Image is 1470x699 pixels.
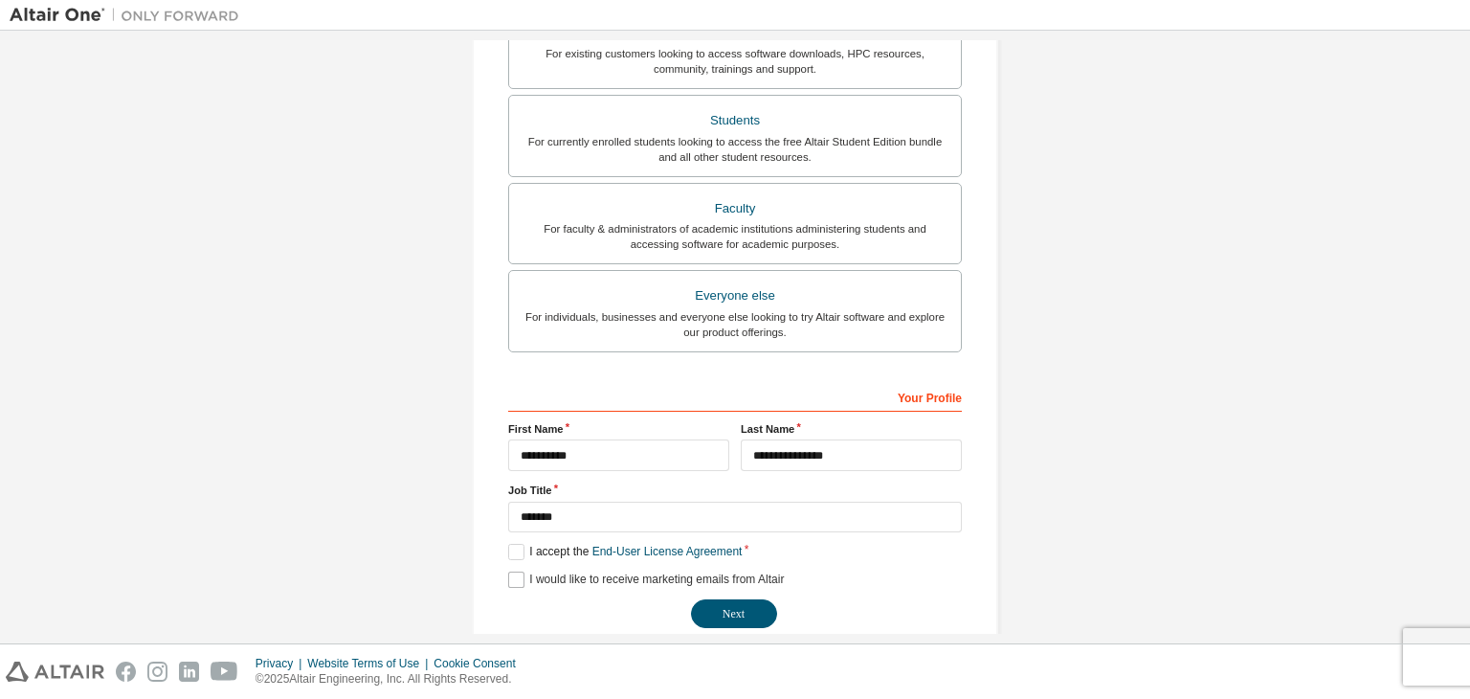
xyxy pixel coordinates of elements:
label: First Name [508,421,729,437]
div: Website Terms of Use [307,656,434,671]
div: For currently enrolled students looking to access the free Altair Student Edition bundle and all ... [521,134,949,165]
img: altair_logo.svg [6,662,104,682]
div: For existing customers looking to access software downloads, HPC resources, community, trainings ... [521,46,949,77]
div: Privacy [256,656,307,671]
div: For individuals, businesses and everyone else looking to try Altair software and explore our prod... [521,309,949,340]
label: Last Name [741,421,962,437]
p: © 2025 Altair Engineering, Inc. All Rights Reserved. [256,671,527,688]
img: youtube.svg [211,662,238,682]
div: Students [521,107,949,134]
label: Job Title [508,483,962,498]
img: instagram.svg [147,662,167,682]
div: Everyone else [521,282,949,309]
button: Next [691,599,777,628]
img: facebook.svg [116,662,136,682]
div: Faculty [521,195,949,222]
div: Your Profile [508,381,962,412]
label: I would like to receive marketing emails from Altair [508,572,784,588]
img: Altair One [10,6,249,25]
div: Cookie Consent [434,656,526,671]
label: I accept the [508,544,742,560]
div: For faculty & administrators of academic institutions administering students and accessing softwa... [521,221,949,252]
img: linkedin.svg [179,662,199,682]
a: End-User License Agreement [592,545,743,558]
